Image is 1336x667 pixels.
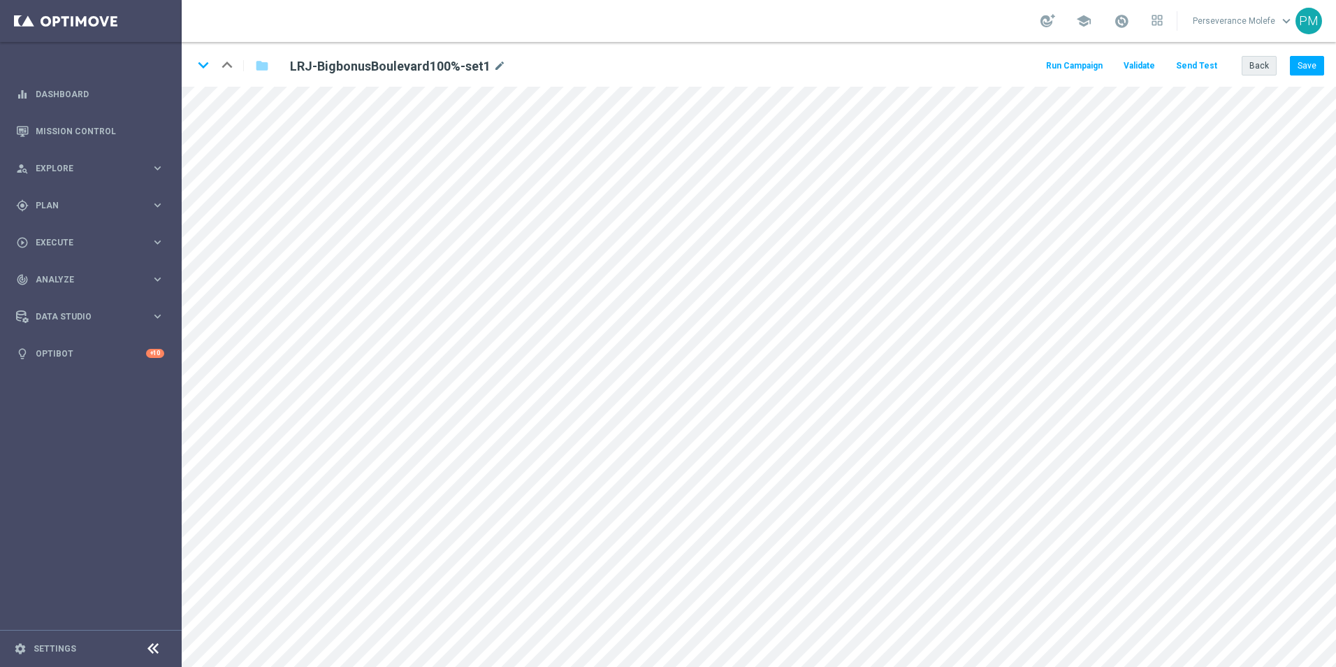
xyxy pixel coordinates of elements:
button: Run Campaign [1044,57,1105,76]
span: Analyze [36,275,151,284]
div: Optibot [16,335,164,372]
div: Execute [16,236,151,249]
button: gps_fixed Plan keyboard_arrow_right [15,200,165,211]
a: Settings [34,645,76,653]
span: keyboard_arrow_down [1279,13,1294,29]
button: Validate [1121,57,1157,76]
span: school [1076,13,1091,29]
div: Dashboard [16,76,164,113]
div: PM [1295,8,1322,34]
a: Optibot [36,335,146,372]
i: gps_fixed [16,199,29,212]
button: person_search Explore keyboard_arrow_right [15,163,165,174]
i: equalizer [16,88,29,101]
button: Back [1242,56,1277,76]
div: Explore [16,162,151,175]
i: person_search [16,162,29,175]
button: equalizer Dashboard [15,89,165,100]
a: Mission Control [36,113,164,150]
i: keyboard_arrow_right [151,273,164,286]
button: folder [254,55,270,77]
i: track_changes [16,273,29,286]
i: play_circle_outline [16,236,29,249]
a: Dashboard [36,76,164,113]
i: mode_edit [493,58,506,75]
span: Execute [36,238,151,247]
div: Plan [16,199,151,212]
button: Send Test [1174,57,1219,76]
i: keyboard_arrow_right [151,310,164,323]
span: Data Studio [36,313,151,321]
a: Perseverance Molefekeyboard_arrow_down [1191,10,1295,31]
button: Data Studio keyboard_arrow_right [15,311,165,322]
h2: LRJ-BigbonusBoulevard100%-set1 [290,58,491,75]
span: Explore [36,164,151,173]
i: keyboard_arrow_right [151,162,164,175]
button: Mission Control [15,126,165,137]
i: folder [255,57,269,74]
i: keyboard_arrow_down [193,55,214,76]
i: settings [14,643,27,655]
div: Mission Control [16,113,164,150]
div: Data Studio [16,310,151,323]
span: Validate [1124,61,1155,71]
div: Analyze [16,273,151,286]
button: Save [1290,56,1324,76]
i: keyboard_arrow_right [151,199,164,212]
button: play_circle_outline Execute keyboard_arrow_right [15,237,165,248]
div: +10 [146,349,164,358]
i: keyboard_arrow_right [151,236,164,249]
button: lightbulb Optibot +10 [15,348,165,359]
button: track_changes Analyze keyboard_arrow_right [15,274,165,285]
i: lightbulb [16,347,29,360]
span: Plan [36,201,151,210]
